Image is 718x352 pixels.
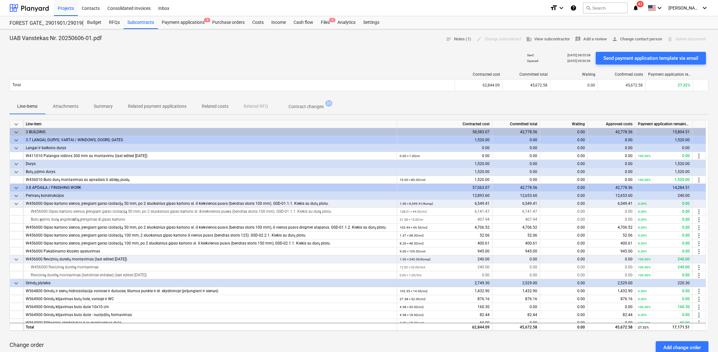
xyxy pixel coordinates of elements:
[638,239,690,247] div: 0.00
[12,184,20,192] span: keyboard_arrow_down
[620,297,633,301] span: 876.16
[638,210,647,213] small: 0.00%
[397,120,492,128] div: Contracted cost
[400,210,427,213] small: 138.01 × 44.50 / m2
[588,160,635,168] div: 0.00
[248,16,268,29] a: Costs
[686,321,718,352] iframe: Chat Widget
[26,247,394,255] div: W456000 Pakabinamo klozeto apsiuvimas
[400,239,490,247] div: 400.61
[695,264,703,271] span: more_vert
[635,279,693,287] div: 220.30
[638,305,651,309] small: 100.00%
[635,128,693,136] div: 15,804.51
[492,192,540,200] div: 12,653.60
[400,231,490,239] div: 52.06
[588,184,635,192] div: 42,778.56
[83,16,105,29] div: Budget
[633,4,639,12] i: notifications
[626,83,643,87] span: 45,672.58
[530,321,537,325] span: 0.00
[400,313,424,317] small: 4.58 × 18.00 / m2
[695,303,703,311] span: more_vert
[596,52,706,65] button: Send payment application template via email
[588,128,635,136] div: 42,778.56
[695,319,703,327] span: more_vert
[635,184,693,192] div: 14,284.51
[625,154,633,158] span: 0.00
[530,257,537,261] span: 0.00
[572,34,609,44] button: Add a review
[540,192,588,200] div: 0.00
[329,18,335,22] span: 3
[638,247,690,255] div: 0.00
[26,311,394,319] div: W564900 Grindų klijavimas buto duše - nuolydžių formavimas
[492,168,540,176] div: 0.00
[540,144,588,152] div: 0.00
[638,216,690,224] div: 0.00
[638,231,690,239] div: 0.00
[400,178,425,182] small: 19.00 × 80.00 / vnt
[400,250,425,253] small: 9.00 × 105.00 / vnt
[26,160,394,168] div: Durys
[400,303,490,311] div: 160.30
[638,321,651,325] small: 100.00%
[400,321,423,325] small: 4.00 × 15.00 / vnt
[492,184,540,192] div: 42,778.56
[400,271,490,279] div: 0.00
[638,152,690,160] div: 0.00
[400,297,426,301] small: 27.38 × 32.00 / m2
[359,16,383,29] a: Settings
[530,273,537,277] span: 0.00
[695,208,703,216] span: more_vert
[26,263,394,271] div: W456000 Revizinių durelių montavimas
[457,72,500,77] div: Contracted cost
[527,233,537,238] span: 52.06
[26,168,394,176] div: Butų įėjimo durys
[400,234,424,237] small: 1.37 × 38.00 / m2
[638,263,690,271] div: 240.00
[400,224,490,231] div: 4,706.52
[400,247,490,255] div: 945.00
[625,217,633,222] span: 0.00
[577,305,585,309] span: 0.00
[397,323,492,331] div: 62,844.09
[575,36,581,42] span: rate_review
[26,152,394,160] div: W411010 Palangės vidinės 300 mm su montavimu (last edited [DATE])
[400,176,490,184] div: 1,520.00
[540,168,588,176] div: 0.00
[397,144,492,152] div: 0.00
[620,241,633,245] span: 400.61
[527,53,534,57] p: Sent :
[695,240,703,247] span: more_vert
[583,3,627,13] button: Search
[446,36,451,42] span: notes
[577,241,585,245] span: 0.00
[638,297,647,301] small: 0.00%
[325,100,332,107] span: 33
[400,289,428,293] small: 102.35 × 14.00 / m2
[588,192,635,200] div: 12,653.60
[158,16,208,29] a: Payment applications4
[400,216,490,224] div: 407.94
[12,136,20,144] span: keyboard_arrow_down
[577,289,585,293] span: 0.00
[12,256,20,263] span: keyboard_arrow_down
[540,323,588,331] div: 0.00
[12,82,21,88] p: Total
[23,120,397,128] div: Line-item
[492,279,540,287] div: 2,529.00
[400,263,490,271] div: 240.00
[525,241,537,245] span: 400.61
[23,323,397,331] div: Total
[26,255,394,263] div: W456000 Revizinių durelių montavimas (last edited [DATE])
[522,289,537,293] span: 1,432.90
[577,321,585,325] span: 0.00
[638,289,647,293] small: 0.00%
[400,208,490,216] div: 6,141.47
[638,224,690,231] div: 0.00
[12,144,20,152] span: keyboard_arrow_down
[635,144,693,152] div: 0.00
[553,72,595,77] div: Waiting
[105,16,124,29] div: RFQs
